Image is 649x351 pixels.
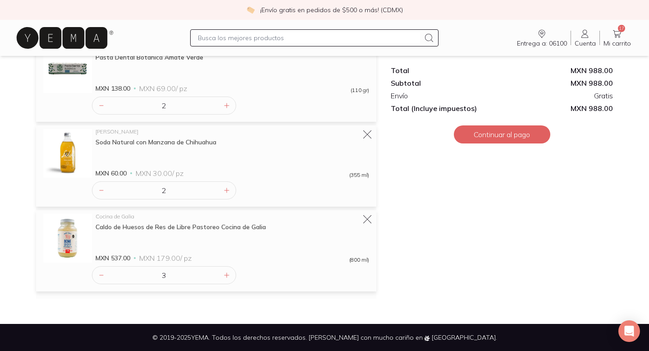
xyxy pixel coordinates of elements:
[575,39,596,47] span: Cuenta
[96,223,369,231] div: Caldo de Huesos de Res de Libre Pastoreo Cocina de Galia
[198,32,420,43] input: Busca los mejores productos
[351,88,369,93] span: (110 gr)
[96,129,369,134] div: [PERSON_NAME]
[391,79,502,88] div: Subtotal
[43,214,92,263] img: Caldo de Huesos de Res de Libre Pastoreo Cocina de Galia
[260,5,403,14] p: ¡Envío gratis en pedidos de $500 o más! (CDMX)
[43,129,369,178] a: Soda Natural con Manzana de Chihuahua[PERSON_NAME]Soda Natural con Manzana de ChihuahuaMXN 60.00M...
[309,333,497,342] span: [PERSON_NAME] con mucho cariño en [GEOGRAPHIC_DATA].
[502,104,613,113] span: MXN 988.00
[391,104,502,113] div: Total (Incluye impuestos)
[571,28,599,47] a: Cuenta
[502,66,613,75] div: MXN 988.00
[43,214,369,263] a: Caldo de Huesos de Res de Libre Pastoreo Cocina de GaliaCocina de GaliaCaldo de Huesos de Res de ...
[43,44,92,93] img: Pasta Dental Botanica Amate Verde
[618,320,640,342] div: Open Intercom Messenger
[139,84,187,93] span: MXN 69.00 / pz
[43,129,92,178] img: Soda Natural con Manzana de Chihuahua
[96,138,369,146] div: Soda Natural con Manzana de Chihuahua
[502,79,613,88] div: MXN 988.00
[517,39,567,47] span: Entrega a: 06100
[136,169,183,178] span: MXN 30.00 / pz
[391,91,502,100] div: Envío
[349,172,369,178] span: (355 ml)
[349,257,369,263] span: (800 ml)
[96,53,369,61] div: Pasta Dental Botanica Amate Verde
[96,214,369,219] div: Cocina de Galia
[96,254,130,263] span: MXN 537.00
[618,25,625,32] span: 17
[139,254,192,263] span: MXN 179.00 / pz
[603,39,631,47] span: Mi carrito
[96,84,130,93] span: MXN 138.00
[43,44,369,93] a: Pasta Dental Botanica Amate VerdeAmate VerdePasta Dental Botanica Amate VerdeMXN 138.00MXN 69.00/...
[391,66,502,75] div: Total
[600,28,635,47] a: 17Mi carrito
[502,91,613,100] div: Gratis
[454,125,550,143] button: Continuar al pago
[513,28,571,47] a: Entrega a: 06100
[247,6,255,14] img: check
[96,169,127,178] span: MXN 60.00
